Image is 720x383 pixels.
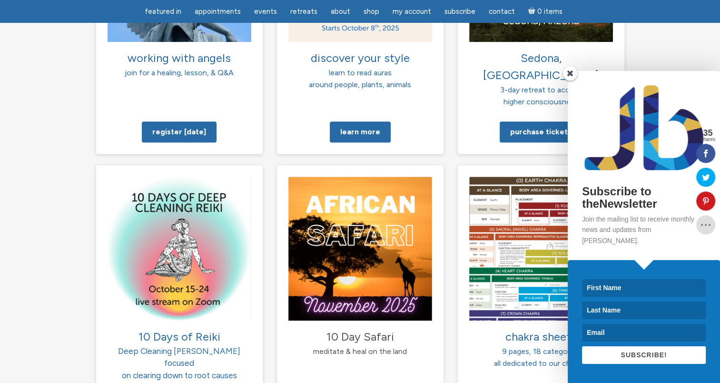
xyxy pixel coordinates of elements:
a: Subscribe [439,2,481,21]
span: SUBSCRIBE! [621,351,667,359]
a: About [325,2,356,21]
span: meditate & heal on the land [313,347,407,356]
a: Shop [358,2,385,21]
span: learn to read auras [329,68,392,77]
a: Retreats [285,2,323,21]
span: Shop [364,7,379,16]
span: discover your style [311,51,410,65]
span: around people, plants, animals [309,80,411,89]
span: Contact [489,7,515,16]
span: 10 Day Safari [326,330,394,343]
span: featured in [145,7,181,16]
a: Contact [483,2,521,21]
span: Retreats [290,7,317,16]
a: My Account [387,2,437,21]
span: join for a healing, lesson, & Q&A [125,68,234,77]
span: Subscribe [444,7,475,16]
span: working with angels [128,51,231,65]
input: First Name [582,279,706,297]
span: Deep Cleaning [PERSON_NAME] focused [118,333,240,368]
a: Learn more [330,121,391,142]
span: Shares [700,137,715,142]
a: featured in [139,2,187,21]
i: Cart [528,7,537,16]
span: all dedicated to our chakras [494,359,588,368]
p: Join the mailing list to receive monthly news and updates from [PERSON_NAME]. [582,214,706,246]
a: Cart0 items [523,1,568,21]
span: About [331,7,350,16]
span: Sedona, [GEOGRAPHIC_DATA] [483,51,599,82]
input: Last Name [582,302,706,319]
span: on clearing down to root causes [122,371,237,380]
a: Events [248,2,283,21]
span: Appointments [195,7,241,16]
span: 35 [700,129,715,137]
span: Events [254,7,277,16]
span: 0 items [537,8,562,15]
button: SUBSCRIBE! [582,346,706,364]
span: 10 Days of Reiki [138,330,220,343]
span: My Account [393,7,431,16]
input: Email [582,324,706,342]
a: Register [DATE] [142,121,217,142]
a: Appointments [189,2,247,21]
h2: Subscribe to theNewsletter [582,185,706,211]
